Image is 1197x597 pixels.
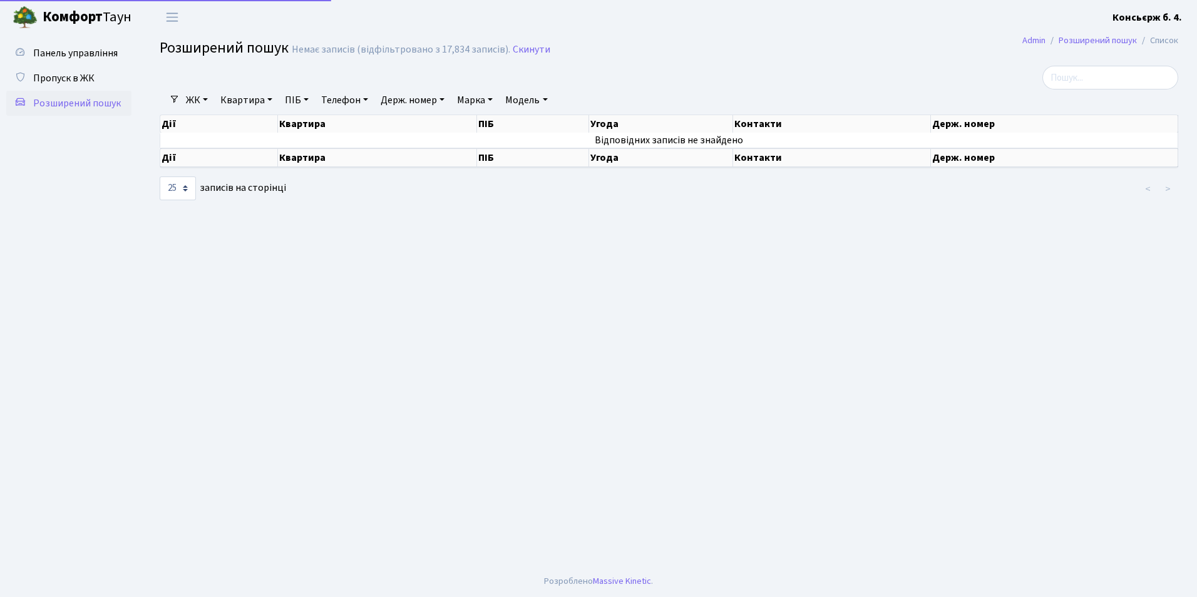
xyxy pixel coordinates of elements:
[1112,11,1182,24] b: Консьєрж б. 4.
[6,91,131,116] a: Розширений пошук
[33,96,121,110] span: Розширений пошук
[316,89,373,111] a: Телефон
[477,115,589,133] th: ПІБ
[544,574,653,588] div: Розроблено .
[280,89,314,111] a: ПІБ
[43,7,131,28] span: Таун
[160,115,278,133] th: Дії
[157,7,188,28] button: Переключити навігацію
[160,37,289,59] span: Розширений пошук
[477,148,589,167] th: ПІБ
[733,115,931,133] th: Контакти
[160,133,1178,148] td: Відповідних записів не знайдено
[1112,10,1182,25] a: Консьєрж б. 4.
[452,89,498,111] a: Марка
[278,115,477,133] th: Квартира
[13,5,38,30] img: logo.png
[931,115,1178,133] th: Держ. номер
[33,46,118,60] span: Панель управління
[376,89,450,111] a: Держ. номер
[593,574,651,588] a: Massive Kinetic
[160,176,196,200] select: записів на сторінці
[1137,34,1178,48] li: Список
[215,89,277,111] a: Квартира
[6,41,131,66] a: Панель управління
[931,148,1178,167] th: Держ. номер
[278,148,477,167] th: Квартира
[1059,34,1137,47] a: Розширений пошук
[33,71,95,85] span: Пропуск в ЖК
[160,176,286,200] label: записів на сторінці
[1004,28,1197,54] nav: breadcrumb
[292,44,510,56] div: Немає записів (відфільтровано з 17,834 записів).
[500,89,552,111] a: Модель
[1022,34,1045,47] a: Admin
[513,44,550,56] a: Скинути
[160,148,278,167] th: Дії
[43,7,103,27] b: Комфорт
[1042,66,1178,89] input: Пошук...
[181,89,213,111] a: ЖК
[589,148,733,167] th: Угода
[589,115,733,133] th: Угода
[6,66,131,91] a: Пропуск в ЖК
[733,148,931,167] th: Контакти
